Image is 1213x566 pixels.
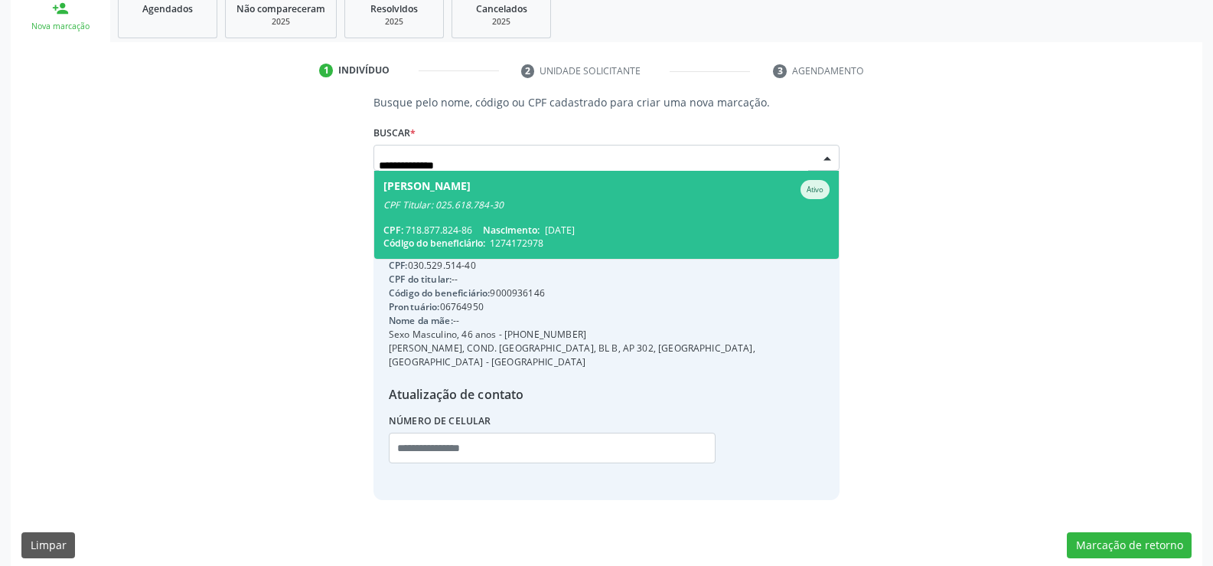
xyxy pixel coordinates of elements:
[807,185,823,195] small: Ativo
[389,385,824,404] div: Atualização de contato
[389,273,824,286] div: --
[389,314,824,328] div: --
[142,2,193,15] span: Agendados
[319,64,333,77] div: 1
[389,273,452,286] span: CPF do titular:
[370,2,418,15] span: Resolvidos
[383,224,403,237] span: CPF:
[389,300,440,313] span: Prontuário:
[476,2,527,15] span: Cancelados
[490,237,543,250] span: 1274172978
[373,94,840,110] p: Busque pelo nome, código ou CPF cadastrado para criar uma nova marcação.
[389,286,824,300] div: 9000936146
[389,259,408,272] span: CPF:
[389,286,490,299] span: Código do beneficiário:
[389,409,491,433] label: Número de celular
[1067,532,1192,558] button: Marcação de retorno
[236,2,325,15] span: Não compareceram
[21,532,75,558] button: Limpar
[389,314,453,327] span: Nome da mãe:
[338,64,390,77] div: Indivíduo
[389,328,824,342] div: Sexo Masculino, 46 anos - [PHONE_NUMBER]
[373,121,416,145] label: Buscar
[389,259,824,273] div: 030.529.514-40
[21,21,99,32] div: Nova marcação
[356,16,432,28] div: 2025
[463,16,540,28] div: 2025
[383,237,485,250] span: Código do beneficiário:
[236,16,325,28] div: 2025
[545,224,575,237] span: [DATE]
[483,224,540,237] span: Nascimento:
[383,199,830,211] div: CPF Titular: 025.618.784-30
[383,224,830,237] div: 718.877.824-86
[389,300,824,314] div: 06764950
[389,342,824,369] div: [PERSON_NAME], COND. [GEOGRAPHIC_DATA], BL B, AP 302, [GEOGRAPHIC_DATA], [GEOGRAPHIC_DATA] - [GEO...
[383,180,471,199] div: [PERSON_NAME]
